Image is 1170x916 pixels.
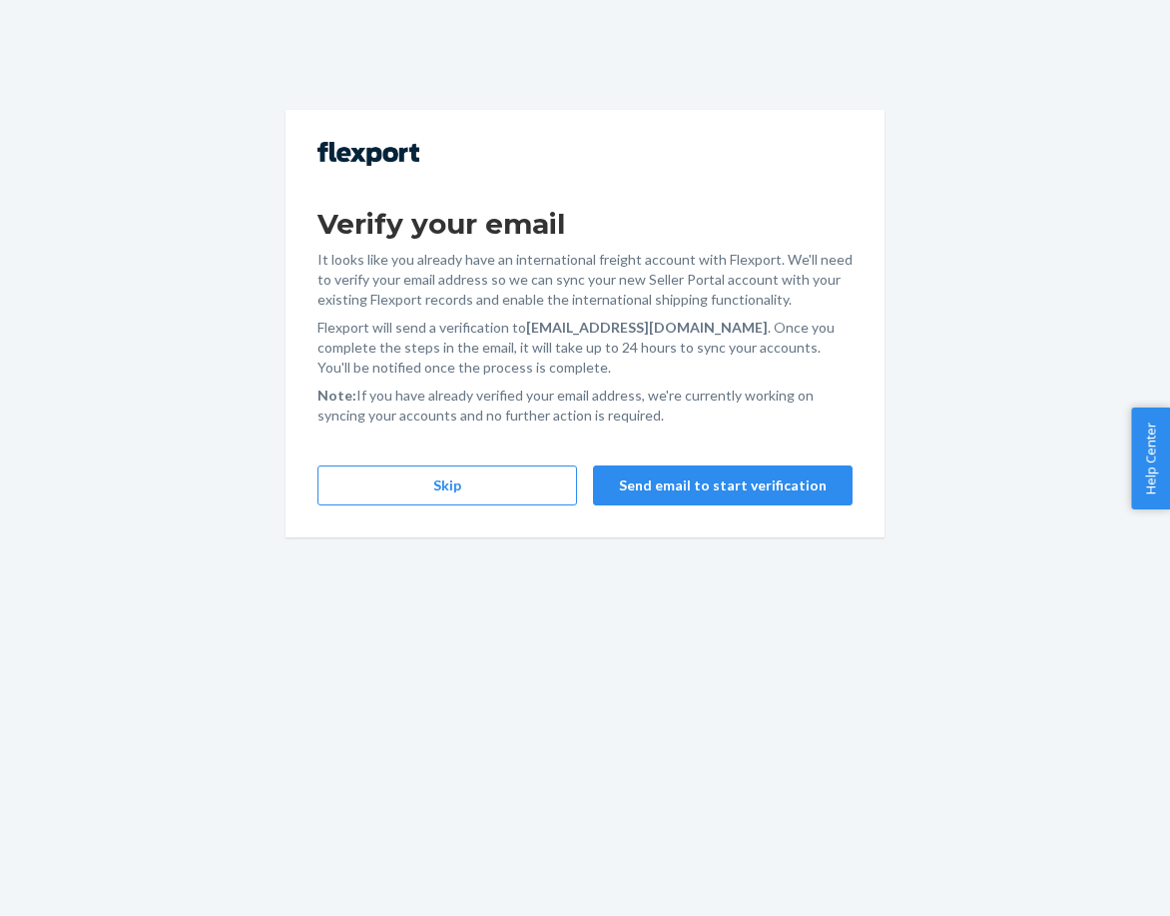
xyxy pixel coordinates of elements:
p: It looks like you already have an international freight account with Flexport. We'll need to veri... [317,250,853,310]
button: Skip [317,465,577,505]
button: Help Center [1131,408,1170,509]
strong: Note: [317,387,356,404]
p: If you have already verified your email address, we're currently working on syncing your accounts... [317,386,853,426]
img: Flexport logo [317,142,419,166]
strong: [EMAIL_ADDRESS][DOMAIN_NAME] [526,319,768,336]
button: Send email to start verification [593,465,853,505]
p: Flexport will send a verification to . Once you complete the steps in the email, it will take up ... [317,318,853,378]
h1: Verify your email [317,206,853,242]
